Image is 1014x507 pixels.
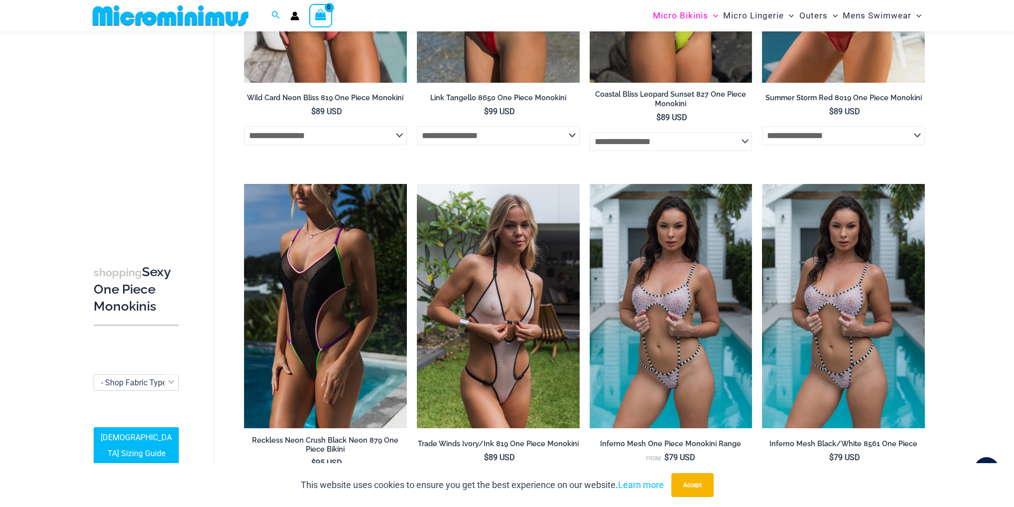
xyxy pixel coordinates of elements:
a: Inferno Mesh Black White 8561 One Piece 05Inferno Mesh Black White 8561 One Piece 08Inferno Mesh ... [762,184,925,428]
span: $ [664,453,669,462]
a: OutersMenu ToggleMenu Toggle [797,3,840,28]
a: Wild Card Neon Bliss 819 One Piece Monokini [244,93,407,106]
h3: Sexy One Piece Monokinis [94,264,179,315]
bdi: 89 USD [656,113,687,122]
a: Micro BikinisMenu ToggleMenu Toggle [650,3,721,28]
p: This website uses cookies to ensure you get the best experience on our website. [301,478,664,493]
bdi: 89 USD [829,107,860,116]
span: $ [311,107,316,116]
span: Menu Toggle [828,3,838,28]
span: Outers [799,3,828,28]
h2: Wild Card Neon Bliss 819 One Piece Monokini [244,93,407,103]
span: $ [656,113,661,122]
a: Account icon link [290,11,299,20]
span: Mens Swimwear [843,3,911,28]
img: Inferno Mesh Black White 8561 One Piece 05 [590,184,753,428]
h2: Inferno Mesh One Piece Monokini Range [590,439,753,449]
a: Summer Storm Red 8019 One Piece Monokini [762,93,925,106]
bdi: 99 USD [484,107,515,116]
a: View Shopping Cart, empty [309,4,332,27]
a: Reckless Neon Crush Black Neon 879 One Piece 01Reckless Neon Crush Black Neon 879 One Piece 09Rec... [244,184,407,428]
h2: Summer Storm Red 8019 One Piece Monokini [762,93,925,103]
span: - Shop Fabric Type [94,375,178,390]
span: Menu Toggle [911,3,921,28]
a: Search icon link [271,9,280,22]
a: Link Tangello 8650 One Piece Monokini [417,93,580,106]
nav: Site Navigation [649,1,925,30]
a: Inferno Mesh Black White 8561 One Piece 05Inferno Mesh Olive Fuchsia 8561 One Piece 03Inferno Mes... [590,184,753,428]
a: Micro LingerieMenu ToggleMenu Toggle [721,3,796,28]
span: $ [484,453,489,462]
a: Inferno Mesh One Piece Monokini Range [590,439,753,452]
span: - Shop Fabric Type [101,378,166,387]
a: Coastal Bliss Leopard Sunset 827 One Piece Monokini [590,90,753,112]
a: Learn more [618,480,664,490]
iframe: TrustedSite Certified [94,33,183,233]
span: From: [646,455,662,462]
span: $ [829,453,834,462]
img: Trade Winds IvoryInk 819 One Piece 06 [417,184,580,428]
bdi: 89 USD [484,453,515,462]
a: [DEMOGRAPHIC_DATA] Sizing Guide [94,427,179,464]
a: Reckless Neon Crush Black Neon 879 One Piece Bikini [244,436,407,458]
bdi: 79 USD [664,453,695,462]
h2: Inferno Mesh Black/White 8561 One Piece [762,439,925,449]
bdi: 95 USD [311,458,342,468]
h2: Link Tangello 8650 One Piece Monokini [417,93,580,103]
span: $ [484,107,489,116]
h2: Coastal Bliss Leopard Sunset 827 One Piece Monokini [590,90,753,108]
a: Trade Winds Ivory/Ink 819 One Piece Monokini [417,439,580,452]
img: Inferno Mesh Black White 8561 One Piece 05 [762,184,925,428]
span: Micro Bikinis [653,3,708,28]
span: $ [311,458,316,468]
bdi: 89 USD [311,107,342,116]
span: Menu Toggle [784,3,794,28]
bdi: 79 USD [829,453,860,462]
span: - Shop Fabric Type [94,374,179,391]
img: Reckless Neon Crush Black Neon 879 One Piece 09 [244,184,407,428]
span: Micro Lingerie [723,3,784,28]
button: Accept [671,473,714,497]
span: shopping [94,266,142,279]
img: MM SHOP LOGO FLAT [89,4,253,27]
span: $ [829,107,834,116]
h2: Trade Winds Ivory/Ink 819 One Piece Monokini [417,439,580,449]
a: Trade Winds IvoryInk 819 One Piece 06Trade Winds IvoryInk 819 One Piece 03Trade Winds IvoryInk 81... [417,184,580,428]
a: Mens SwimwearMenu ToggleMenu Toggle [840,3,924,28]
h2: Reckless Neon Crush Black Neon 879 One Piece Bikini [244,436,407,454]
a: Inferno Mesh Black/White 8561 One Piece [762,439,925,452]
span: Menu Toggle [708,3,718,28]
